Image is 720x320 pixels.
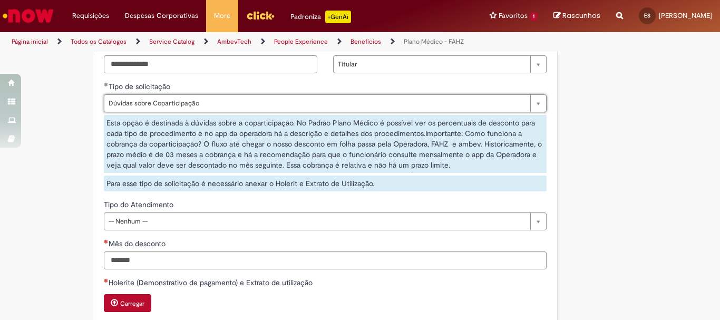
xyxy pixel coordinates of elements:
[104,200,176,209] span: Tipo do Atendimento
[104,115,547,173] div: Esta opção é destinada à dúvidas sobre a coparticipação. No Padrão Plano Médico é possível ver os...
[109,278,315,287] span: Somente leitura - Holerite (Demonstrativo de pagamento) e Extrato de utilização
[120,299,144,308] small: Carregar
[338,43,391,52] span: Tipo de usuário
[499,11,528,21] span: Favoritos
[104,294,151,312] button: Carregar anexo de Holerite (Demonstrativo de pagamento) e Extrato de utilização Required
[325,11,351,23] p: +GenAi
[8,32,472,52] ul: Trilhas de página
[553,11,600,21] a: Rascunhos
[109,239,168,248] span: Mês do desconto
[104,176,547,191] div: Para esse tipo de solicitação é necessário anexar o Holerit e Extrato de Utilização.
[659,11,712,20] span: [PERSON_NAME]
[290,11,351,23] div: Padroniza
[104,251,547,269] input: Mês do desconto
[71,37,127,46] a: Todos os Catálogos
[125,11,198,21] span: Despesas Corporativas
[104,278,109,283] span: Necessários
[149,37,194,46] a: Service Catalog
[12,37,48,46] a: Página inicial
[562,11,600,21] span: Rascunhos
[246,7,275,23] img: click_logo_yellow_360x200.png
[338,56,525,73] span: Titular
[72,11,109,21] span: Requisições
[109,43,198,52] span: CPF do usuário favorecido
[104,239,109,244] span: Necessários
[104,55,317,73] input: CPF do usuário favorecido
[109,213,525,230] span: -- Nenhum --
[109,95,525,112] span: Dúvidas sobre Coparticipação
[214,11,230,21] span: More
[109,82,172,91] span: Tipo de solicitação
[217,37,251,46] a: AmbevTech
[530,12,538,21] span: 1
[104,82,109,86] span: Obrigatório Preenchido
[274,37,328,46] a: People Experience
[1,5,55,26] img: ServiceNow
[644,12,650,19] span: ES
[404,37,464,46] a: Plano Médico - FAHZ
[351,37,381,46] a: Benefícios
